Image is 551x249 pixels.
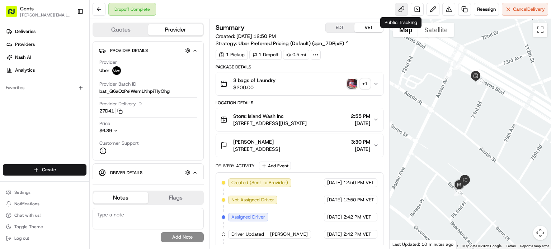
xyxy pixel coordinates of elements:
[216,50,248,60] div: 1 Pickup
[99,120,110,127] span: Price
[351,120,370,127] span: [DATE]
[233,84,275,91] span: $200.00
[216,163,255,169] div: Delivery Activity
[3,164,86,176] button: Create
[71,121,87,127] span: Pylon
[93,192,148,203] button: Notes
[343,214,371,220] span: 2:42 PM VET
[216,108,383,131] button: Store: Island Wash Inc[STREET_ADDRESS][US_STATE]2:55 PM[DATE]
[270,231,308,238] span: [PERSON_NAME]
[513,6,545,13] span: Cancel Delivery
[343,197,374,203] span: 12:50 PM VET
[99,67,109,74] span: Uber
[3,3,74,20] button: Cents[PERSON_NAME][EMAIL_ADDRESS][PERSON_NAME][DOMAIN_NAME]
[533,23,547,37] button: Toggle fullscreen view
[3,52,89,63] a: Nash AI
[148,24,203,35] button: Provider
[14,224,43,230] span: Toggle Theme
[42,167,56,173] span: Create
[231,197,274,203] span: Not Assigned Driver
[347,79,370,89] button: photo_proof_of_pickup image+1
[24,76,91,81] div: We're available if you need us!
[7,68,20,81] img: 1736555255976-a54dd68f-1ca7-489b-9aae-adbdc363a1c4
[231,179,288,186] span: Created (Sent To Provider)
[99,101,142,107] span: Provider Delivery ID
[216,64,383,70] div: Package Details
[216,33,276,40] span: Created:
[391,239,415,249] a: Open this area in Google Maps (opens a new window)
[390,240,457,249] div: Last Updated: 10 minutes ago
[327,179,342,186] span: [DATE]
[233,145,280,153] span: [STREET_ADDRESS]
[444,72,452,80] div: 11
[58,101,118,114] a: 💻API Documentation
[351,145,370,153] span: [DATE]
[14,190,30,195] span: Settings
[99,167,198,178] button: Driver Details
[3,233,86,243] button: Log out
[239,40,349,47] a: Uber Preferred Pricing (Default) (opn_7DRjxE)
[233,112,284,120] span: Store: Island Wash Inc
[453,62,461,70] div: 9
[474,3,499,16] button: Reassign
[233,120,307,127] span: [STREET_ADDRESS][US_STATE]
[327,197,342,203] span: [DATE]
[99,128,112,134] span: $6.39
[112,66,121,75] img: uber-new-logo.jpeg
[231,214,265,220] span: Assigned Driver
[3,82,86,94] div: Favorites
[216,40,349,47] div: Strategy:
[20,12,71,18] button: [PERSON_NAME][EMAIL_ADDRESS][PERSON_NAME][DOMAIN_NAME]
[239,40,344,47] span: Uber Preferred Pricing (Default) (opn_7DRjxE)
[327,214,342,220] span: [DATE]
[15,41,35,48] span: Providers
[19,46,118,54] input: Clear
[354,23,383,32] button: VET
[360,79,370,89] div: + 1
[385,121,392,129] div: 21
[259,162,291,170] button: Add Event
[61,105,66,110] div: 💻
[99,128,163,134] button: $6.39
[347,79,357,89] img: photo_proof_of_pickup image
[3,26,89,37] a: Deliveries
[99,81,136,87] span: Provider Batch ID
[7,7,22,21] img: Nash
[51,121,87,127] a: Powered byPylon
[99,59,117,66] span: Provider
[502,3,548,16] button: CancelDelivery
[477,77,485,85] div: 10
[68,104,115,111] span: API Documentation
[216,100,383,106] div: Location Details
[3,222,86,232] button: Toggle Theme
[393,23,418,37] button: Show street map
[15,28,36,35] span: Deliveries
[343,179,374,186] span: 12:50 PM VET
[533,226,547,240] button: Map camera controls
[99,108,123,114] button: 27D41
[351,138,370,145] span: 3:30 PM
[351,112,370,120] span: 2:55 PM
[148,192,203,203] button: Flags
[4,101,58,114] a: 📗Knowledge Base
[391,239,415,249] img: Google
[14,104,55,111] span: Knowledge Base
[327,231,342,238] span: [DATE]
[454,188,462,196] div: 29
[7,29,131,40] p: Welcome 👋
[110,48,148,53] span: Provider Details
[444,70,452,78] div: 12
[15,67,35,73] span: Analytics
[99,44,198,56] button: Provider Details
[14,235,29,241] span: Log out
[477,6,496,13] span: Reassign
[3,39,89,50] a: Providers
[99,88,170,95] span: bat_Q6aOzPelWemLNhpiTIyOhg
[14,201,39,207] span: Notifications
[15,54,31,61] span: Nash AI
[380,17,422,28] div: Public Tracking
[14,212,41,218] span: Chat with us!
[326,23,354,32] button: EDT
[231,231,264,238] span: Driver Updated
[216,24,245,31] h3: Summary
